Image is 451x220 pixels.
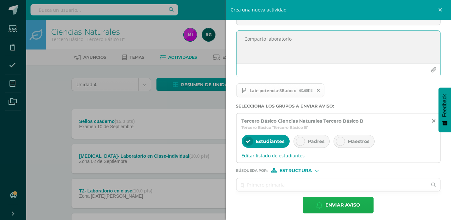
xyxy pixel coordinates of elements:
span: Remover archivo [313,87,324,94]
span: Feedback [442,94,448,117]
textarea: Comparto laboratorio [236,31,441,64]
button: Enviar aviso [303,197,374,213]
span: Padres [308,138,325,144]
input: Ej. Primero primaria [236,178,427,191]
span: Lab- potencia-3B.docx [236,83,325,98]
span: Búsqueda por : [236,169,268,172]
span: Tercero Básico 'Tercero Básico B' [242,125,308,130]
span: Lab- potencia-3B.docx [246,88,299,93]
span: Estudiantes [256,138,285,144]
span: 60.68KB [299,88,313,93]
span: Tercero Básico Ciencias Naturales Tercero Básico B [242,118,364,124]
div: [object Object] [271,168,320,173]
label: Selecciona los grupos a enviar aviso : [236,104,441,109]
span: Estructura [279,169,312,172]
span: Maestros [348,138,370,144]
button: Feedback - Mostrar encuesta [439,88,451,132]
span: Editar listado de estudiantes [242,152,435,159]
span: Enviar aviso [325,197,360,213]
